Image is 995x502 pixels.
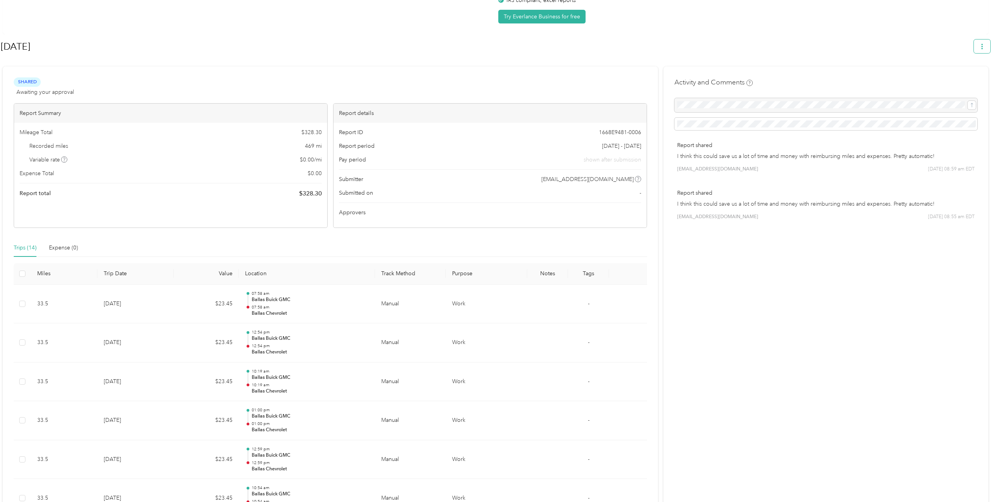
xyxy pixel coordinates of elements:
[174,323,239,362] td: $23.45
[252,343,369,349] p: 12:54 pm
[16,88,74,96] span: Awaiting your approval
[339,156,366,164] span: Pay period
[677,189,975,197] p: Report shared
[677,166,758,173] span: [EMAIL_ADDRESS][DOMAIN_NAME]
[29,142,68,150] span: Recorded miles
[252,374,369,381] p: Ballas Buick GMC
[252,330,369,335] p: 12:54 pm
[1,37,968,56] h1: Sep 2025
[568,263,609,285] th: Tags
[339,208,366,217] span: Approvers
[588,378,589,385] span: -
[252,335,369,342] p: Ballas Buick GMC
[588,339,589,346] span: -
[305,142,322,150] span: 469 mi
[20,128,52,136] span: Mileage Total
[588,495,589,501] span: -
[677,141,975,149] p: Report shared
[252,427,369,434] p: Ballas Chevrolet
[174,285,239,324] td: $23.45
[339,189,373,197] span: Submitted on
[333,104,647,123] div: Report details
[97,440,174,479] td: [DATE]
[375,263,446,285] th: Track Method
[252,446,369,452] p: 12:59 pm
[446,285,528,324] td: Work
[31,440,97,479] td: 33.5
[301,128,322,136] span: $ 328.30
[252,452,369,459] p: Ballas Buick GMC
[14,77,41,86] span: Shared
[602,142,641,150] span: [DATE] - [DATE]
[97,323,174,362] td: [DATE]
[97,362,174,402] td: [DATE]
[584,156,641,164] span: shown after submission
[252,310,369,317] p: Ballas Chevrolet
[446,401,528,440] td: Work
[588,300,589,307] span: -
[31,285,97,324] td: 33.5
[588,456,589,463] span: -
[97,263,174,285] th: Trip Date
[640,189,641,197] span: -
[446,323,528,362] td: Work
[446,440,528,479] td: Work
[31,401,97,440] td: 33.5
[49,244,78,252] div: Expense (0)
[339,128,363,136] span: Report ID
[252,349,369,356] p: Ballas Chevrolet
[375,440,446,479] td: Manual
[339,175,363,183] span: Submitter
[174,440,239,479] td: $23.45
[928,166,975,173] span: [DATE] 08:59 am EDT
[252,491,369,498] p: Ballas Buick GMC
[239,263,375,285] th: Location
[446,263,528,285] th: Purpose
[300,156,322,164] span: $ 0.00 / mi
[14,104,327,123] div: Report Summary
[928,213,975,221] span: [DATE] 08:55 am EDT
[308,169,322,177] span: $ 0.00
[252,466,369,473] p: Ballas Chevrolet
[29,156,68,164] span: Variable rate
[31,263,97,285] th: Miles
[14,244,36,252] div: Trips (14)
[174,362,239,402] td: $23.45
[31,323,97,362] td: 33.5
[677,200,975,208] p: I think this could save us a lot of time and money with reimbursing miles and expenses. Pretty au...
[31,362,97,402] td: 33.5
[252,407,369,413] p: 01:00 pm
[299,189,322,198] span: $ 328.30
[677,213,758,221] span: [EMAIL_ADDRESS][DOMAIN_NAME]
[20,169,54,177] span: Expense Total
[252,460,369,466] p: 12:59 pm
[498,10,586,23] button: Try Everlance Business for free
[252,296,369,303] p: Ballas Buick GMC
[252,369,369,374] p: 10:19 am
[252,305,369,310] p: 07:58 am
[375,362,446,402] td: Manual
[375,285,446,324] td: Manual
[97,401,174,440] td: [DATE]
[252,388,369,395] p: Ballas Chevrolet
[20,189,51,197] span: Report total
[527,263,568,285] th: Notes
[446,362,528,402] td: Work
[339,142,375,150] span: Report period
[252,382,369,388] p: 10:19 am
[97,285,174,324] td: [DATE]
[674,77,753,87] h4: Activity and Comments
[588,417,589,423] span: -
[252,421,369,427] p: 01:00 pm
[541,175,634,183] span: [EMAIL_ADDRESS][DOMAIN_NAME]
[252,291,369,296] p: 07:58 am
[677,152,975,160] p: I think this could save us a lot of time and money with reimbursing miles and expenses. Pretty au...
[375,323,446,362] td: Manual
[252,485,369,491] p: 10:54 am
[599,128,641,136] span: 1668E9481-0006
[375,401,446,440] td: Manual
[174,263,239,285] th: Value
[174,401,239,440] td: $23.45
[252,413,369,420] p: Ballas Buick GMC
